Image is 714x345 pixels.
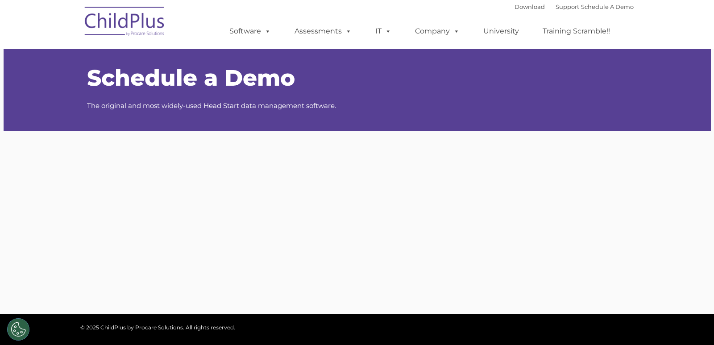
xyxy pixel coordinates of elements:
[534,22,619,40] a: Training Scramble!!
[515,3,545,10] a: Download
[7,318,29,341] button: Cookies Settings
[80,324,235,331] span: © 2025 ChildPlus by Procare Solutions. All rights reserved.
[87,101,336,110] span: The original and most widely-used Head Start data management software.
[366,22,400,40] a: IT
[220,22,280,40] a: Software
[556,3,579,10] a: Support
[406,22,469,40] a: Company
[87,64,295,91] span: Schedule a Demo
[80,0,170,45] img: ChildPlus by Procare Solutions
[581,3,634,10] a: Schedule A Demo
[286,22,361,40] a: Assessments
[474,22,528,40] a: University
[515,3,634,10] font: |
